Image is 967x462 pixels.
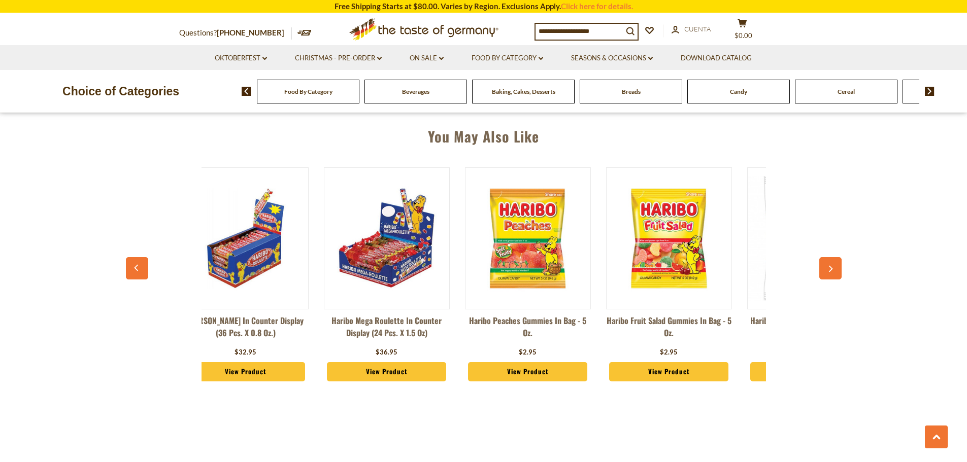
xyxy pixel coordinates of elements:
img: Haribo Peaches Gummies in Bag - 5 oz. [465,176,590,301]
a: [PERSON_NAME] in Counter Display (36 pcs. x 0.8 oz.) [183,314,309,345]
a: Breads [622,88,641,95]
a: Christmas - PRE-ORDER [295,53,382,64]
a: Cuenta [672,24,711,35]
span: $0.00 [735,31,752,40]
a: [PHONE_NUMBER] [217,28,284,37]
a: View Product [750,362,870,381]
a: View Product [609,362,729,381]
a: Seasons & Occasions [571,53,653,64]
a: Beverages [402,88,429,95]
div: $2.95 [519,347,537,358]
img: Haribo Rotella [748,176,873,301]
a: Haribo Fruit Salad Gummies in Bag - 5 oz. [606,314,732,345]
img: Haribo Mega Roulette in Counter Display (24 pcs. x 1.5 oz) [324,176,449,301]
button: $0.00 [727,18,758,44]
a: View Product [186,362,306,381]
a: View Product [327,362,447,381]
div: $36.95 [376,347,397,358]
a: Haribo Peaches Gummies in Bag - 5 oz. [465,314,591,345]
a: Click here for details. [561,2,633,11]
a: View Product [468,362,588,381]
a: Cereal [838,88,855,95]
div: You May Also Like [131,113,837,155]
a: Haribo Mega Roulette in Counter Display (24 pcs. x 1.5 oz) [324,314,450,345]
a: Candy [730,88,747,95]
img: Haribo Fruit Salad Gummies in Bag - 5 oz. [607,176,731,301]
a: Food By Category [284,88,332,95]
p: Questions? [179,26,292,40]
img: previous arrow [242,87,251,96]
a: Oktoberfest [215,53,267,64]
div: $32.95 [235,347,256,358]
a: On Sale [410,53,444,64]
a: Food By Category [472,53,543,64]
img: next arrow [925,87,935,96]
a: Haribo [PERSON_NAME] "Schnecken" Licorice Wheels in Bag [747,314,873,345]
a: Download Catalog [681,53,752,64]
a: Baking, Cakes, Desserts [492,88,555,95]
span: Cuenta [684,25,711,33]
div: $2.95 [660,347,678,358]
img: Haribo Roulette in Counter Display (36 pcs. x 0.8 oz.) [183,176,308,301]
